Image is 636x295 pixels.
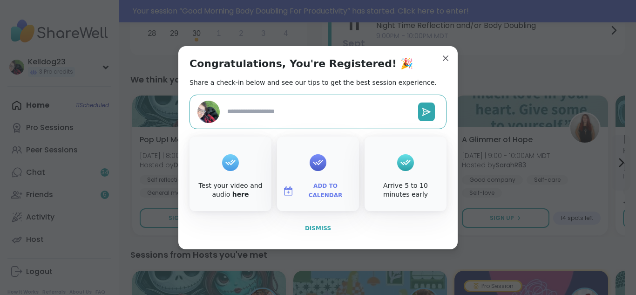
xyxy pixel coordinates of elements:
h2: Share a check-in below and see our tips to get the best session experience. [189,78,437,87]
img: Kelldog23 [197,101,220,123]
button: Add to Calendar [279,181,357,201]
span: Add to Calendar [298,182,353,200]
button: Dismiss [189,219,447,238]
div: Arrive 5 to 10 minutes early [366,181,445,199]
img: ShareWell Logomark [283,185,294,197]
span: Dismiss [305,225,331,232]
div: Test your video and audio [191,181,270,199]
h1: Congratulations, You're Registered! 🎉 [189,57,413,70]
a: here [232,191,249,198]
